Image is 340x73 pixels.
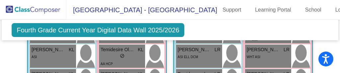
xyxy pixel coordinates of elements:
[178,55,198,59] span: ASI ELL DCM
[247,46,280,53] span: [PERSON_NAME]
[247,55,260,59] span: WHT ASI
[69,46,74,53] span: KL
[284,46,290,53] span: LR
[32,46,65,53] span: [PERSON_NAME]
[178,46,211,53] span: [PERSON_NAME]
[217,5,246,15] a: Support
[12,23,184,37] span: Fourth Grade Current Year Digital Data Wall 2025/2026
[120,54,125,58] span: do_not_disturb_alt
[138,46,143,53] span: KL
[32,55,37,59] span: ASI
[101,46,134,53] span: Temidesire Oluwo
[101,62,113,66] span: AA HCP
[300,5,327,15] a: School
[66,5,217,15] span: [GEOGRAPHIC_DATA] - [GEOGRAPHIC_DATA]
[214,46,220,53] span: LR
[250,5,297,15] a: Learning Portal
